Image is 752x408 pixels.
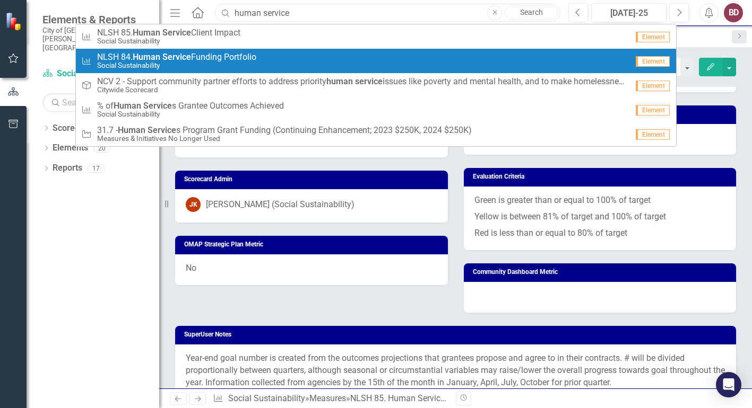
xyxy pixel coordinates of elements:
p: Yellow is between 81% of target and 100% of target [474,209,726,225]
a: NCV 2 - Support community partner efforts to address priorityhuman serviceissues like poverty and... [76,73,677,97]
div: NLSH 85. Human Service Client Impact [350,393,496,403]
h3: OMAP Strategic Plan Metric [184,241,443,248]
span: No [186,263,196,273]
span: NLSH 85. Client Impact [97,28,240,38]
a: Social Sustainability [42,68,149,80]
span: Element [636,56,670,67]
a: Elements [53,142,88,154]
h3: Scorecard Admin [184,176,443,183]
small: City of [GEOGRAPHIC_DATA][PERSON_NAME], [GEOGRAPHIC_DATA] [42,26,149,52]
button: BD [724,3,743,22]
strong: service [355,76,383,86]
small: Social Sustainability [97,61,256,69]
span: 31.7 - s Program Grant Funding (Continuing Enhancement; 2023 $250K, 2024 $250K) [97,126,472,135]
span: NLSH 84. Funding Portfolio [97,52,256,62]
div: » » [213,393,447,405]
span: NCV 2 - Support community partner efforts to address priority issues like poverty and mental heal... [97,77,628,86]
a: % of Services Grantee Outcomes AchievedSocial SustainabilityElement [76,97,677,122]
strong: Service [162,28,191,38]
a: NLSH 85.Human ServiceClient ImpactSocial SustainabilityElement [76,24,677,49]
div: Open Intercom Messenger [716,372,741,397]
a: NLSH 84.Human ServiceFunding PortfolioSocial SustainabilityElement [76,49,677,73]
a: Measures [309,393,346,403]
p: Green is greater than or equal to 100% of target [474,194,726,209]
div: JK [186,197,201,212]
a: Reports [53,162,82,174]
span: Element [636,32,670,42]
a: Search [505,5,558,20]
input: Search ClearPoint... [215,4,560,22]
h3: Evaluation Criteria [473,173,731,180]
a: Scorecards [53,122,96,135]
h3: Community Dashboard Metric [473,269,731,276]
div: 20 [93,144,110,153]
span: Element [636,105,670,116]
small: Social Sustainability [97,110,284,118]
div: 17 [88,164,105,173]
div: [PERSON_NAME] (Social Sustainability) [206,199,355,211]
span: Elements & Reports [42,13,149,26]
small: Social Sustainability [97,37,240,45]
a: 31.7 - Services Program Grant Funding (Continuing Enhancement; 2023 $250K, 2024 $250K)Measures & ... [76,122,677,146]
small: Measures & Initiatives No Longer Used [97,135,472,143]
button: [DATE]-25 [591,3,667,22]
small: Citywide Scorecard [97,86,628,94]
h3: SuperUser Notes [184,331,731,338]
strong: human [326,76,353,86]
span: Element [636,81,670,91]
span: % of s Grantee Outcomes Achieved [97,101,284,111]
a: Social Sustainability [228,393,305,403]
input: Search Below... [42,93,149,112]
strong: Service [143,101,172,111]
div: [DATE]-25 [595,7,663,20]
span: Year-end goal number is created from the outcomes projections that grantees propose and agree to ... [186,353,725,387]
img: ClearPoint Strategy [5,12,24,31]
p: Red is less than or equal to 80% of target [474,225,726,240]
strong: Human [133,52,160,62]
span: Element [636,129,670,140]
strong: Service [148,125,176,135]
strong: Human [133,28,160,38]
strong: Service [162,52,191,62]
